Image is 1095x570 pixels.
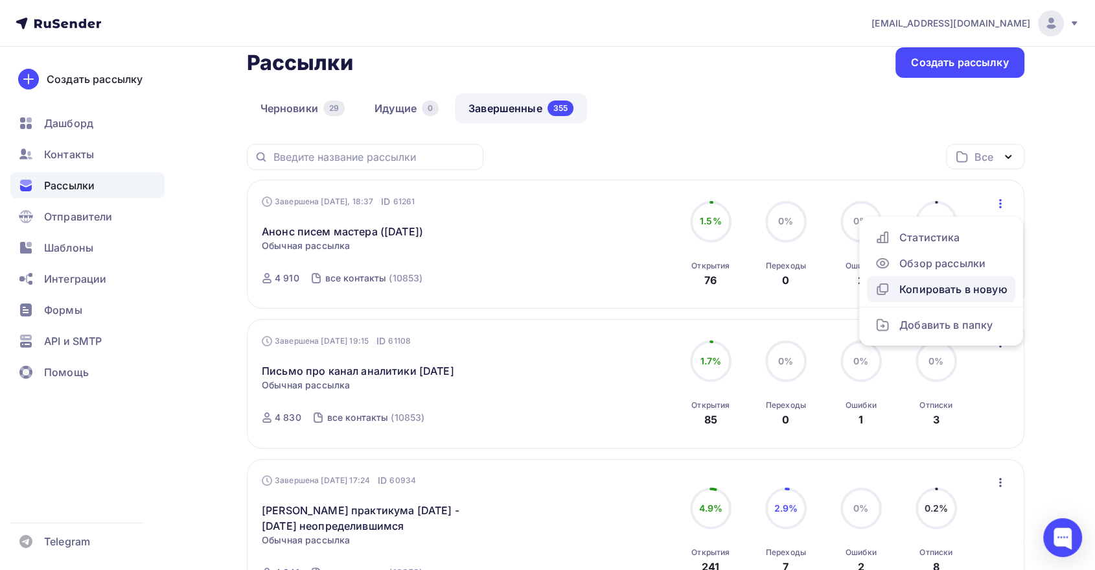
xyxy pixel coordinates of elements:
span: Шаблоны [44,240,93,255]
div: Открытия [691,547,730,558]
div: Отписки [919,547,952,558]
div: 0 [422,101,439,116]
div: 2 [858,272,864,288]
div: Ошибки [846,547,877,558]
div: (10853) [391,411,424,424]
span: Формы [44,302,82,318]
span: 0% [853,503,868,514]
div: Добавить в папку [875,317,1008,333]
div: Ошибки [846,400,877,410]
div: Статистика [875,230,1008,245]
div: Открытия [691,261,730,271]
span: ID [381,195,390,208]
div: 76 [704,272,717,288]
span: 1.7% [700,355,721,366]
a: Шаблоны [10,235,165,261]
a: Письмо про канал аналитики [DATE] [262,363,454,379]
a: все контакты (10853) [324,268,424,289]
div: Завершена [DATE] 19:15 [262,335,411,348]
span: 0% [853,355,868,366]
a: Отправители [10,204,165,230]
span: Контакты [44,147,94,162]
span: ID [376,335,386,348]
div: все контакты [325,272,387,285]
a: [PERSON_NAME] практикума [DATE] -[DATE] неопределившимся [262,503,484,534]
a: Контакты [10,141,165,167]
span: 0% [778,215,793,226]
div: 3 [933,412,939,427]
div: 4 910 [275,272,299,285]
a: Завершенные355 [455,93,587,123]
a: Дашборд [10,110,165,136]
span: 0% [778,355,793,366]
span: Обычная рассылка [262,239,350,252]
button: Все [946,144,1024,169]
span: 0% [928,355,943,366]
span: 61108 [388,335,411,348]
a: [EMAIL_ADDRESS][DOMAIN_NAME] [871,10,1079,36]
div: 4 830 [275,411,301,424]
span: Интеграции [44,271,106,287]
span: Telegram [44,534,90,549]
div: Завершена [DATE], 18:37 [262,195,415,208]
div: Создать рассылку [47,71,143,87]
span: 1.5% [700,215,722,226]
span: Обычная рассылка [262,379,350,392]
span: 60934 [389,474,416,487]
a: Рассылки [10,172,165,198]
div: (10853) [389,272,422,285]
span: 0.2% [924,503,948,514]
div: Все [974,149,993,165]
span: 0% [928,215,943,226]
div: 355 [547,101,573,116]
span: Рассылки [44,178,95,193]
input: Введите название рассылки [273,150,476,164]
span: 4.9% [698,503,722,514]
div: 85 [704,412,717,427]
div: Отписки [919,400,952,410]
div: Переходы [766,547,806,558]
div: Копировать в новую [875,281,1008,297]
div: 0 [782,412,789,427]
span: Отправители [44,209,113,224]
div: 1 [859,412,863,427]
div: Ошибки [846,261,877,271]
div: 29 [323,101,345,116]
a: Идущие0 [361,93,452,123]
div: все контакты [327,411,389,424]
span: Помощь [44,364,89,380]
a: все контакты (10853) [326,407,426,428]
span: ID [378,474,387,487]
div: Обзор рассылки [875,255,1008,271]
div: Переходы [766,261,806,271]
span: API и SMTP [44,333,102,349]
div: Открытия [691,400,730,410]
a: Черновики29 [247,93,359,123]
span: 61261 [393,195,415,208]
span: Обычная рассылка [262,534,350,547]
div: Завершена [DATE] 17:24 [262,474,416,487]
a: Анонс писем мастера ([DATE]) [262,224,423,239]
div: Переходы [766,400,806,410]
span: 0% [853,215,868,226]
a: Формы [10,297,165,323]
div: 0 [782,272,789,288]
span: Дашборд [44,115,93,131]
span: 2.9% [774,503,798,514]
span: [EMAIL_ADDRESS][DOMAIN_NAME] [871,17,1030,30]
h2: Рассылки [247,50,353,76]
div: Создать рассылку [911,55,1008,70]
